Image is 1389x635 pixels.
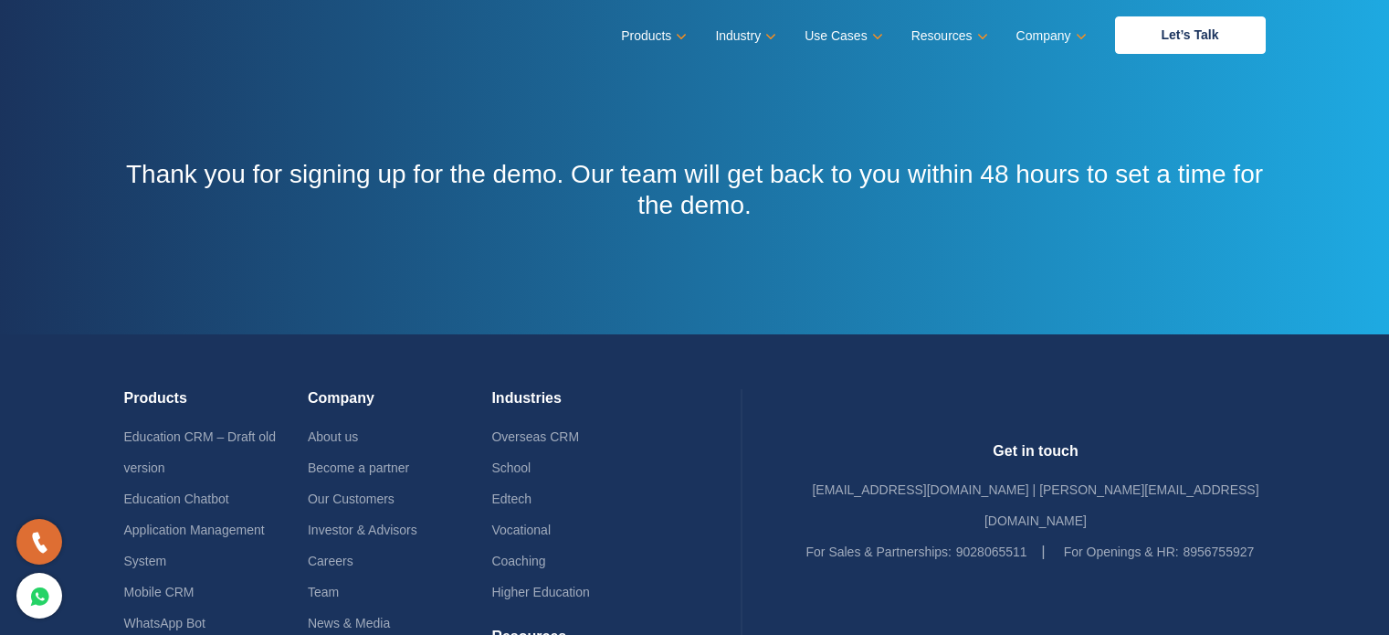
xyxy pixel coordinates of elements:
h4: Company [308,389,491,421]
label: For Sales & Partnerships: [806,536,952,567]
a: Careers [308,554,353,568]
a: Overseas CRM [491,429,579,444]
a: Higher Education [491,585,589,599]
a: 8956755927 [1183,545,1254,559]
a: Team [308,585,339,599]
a: News & Media [308,616,390,630]
a: Products [621,23,683,49]
a: Use Cases [805,23,879,49]
h3: Thank you for signing up for the demo. Our team will get back to you within 48 hours to set a tim... [124,159,1266,220]
a: [EMAIL_ADDRESS][DOMAIN_NAME] | [PERSON_NAME][EMAIL_ADDRESS][DOMAIN_NAME] [812,482,1258,528]
a: Become a partner [308,460,409,475]
h4: Industries [491,389,675,421]
a: Investor & Advisors [308,523,417,537]
a: Our Customers [308,492,395,506]
a: Industry [715,23,773,49]
a: Coaching [491,554,545,568]
a: About us [308,429,358,444]
a: Vocational [491,523,551,537]
a: WhatsApp Bot [124,616,206,630]
a: Mobile CRM [124,585,195,599]
a: Company [1016,23,1083,49]
a: Resources [911,23,984,49]
a: Education CRM – Draft old version [124,429,277,475]
a: School [491,460,531,475]
h4: Get in touch [806,442,1266,474]
a: Let’s Talk [1115,16,1266,54]
a: 9028065511 [956,545,1027,559]
a: Application Management System [124,523,265,568]
h4: Products [124,389,308,421]
label: For Openings & HR: [1064,536,1179,567]
a: Edtech [491,492,531,506]
a: Education Chatbot [124,492,229,506]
